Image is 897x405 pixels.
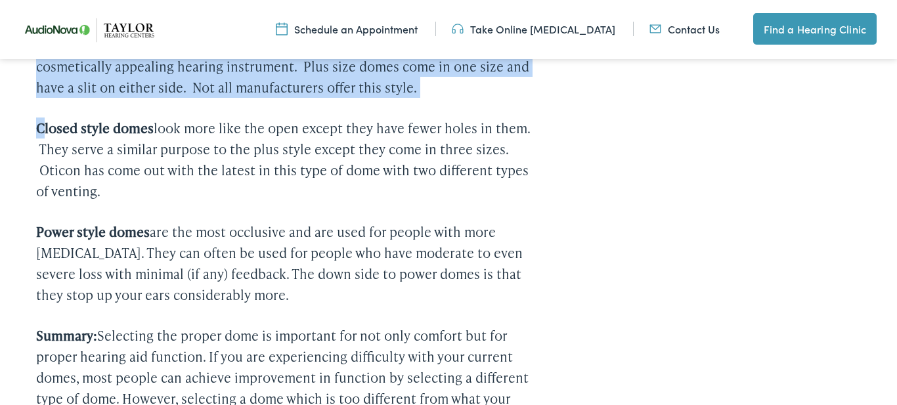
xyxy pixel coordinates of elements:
[36,119,154,137] strong: Closed style domes
[649,22,720,36] a: Contact Us
[649,22,661,36] img: utility icon
[36,326,97,345] strong: Summary:
[36,117,531,202] p: look more like the open except they have fewer holes in them. They serve a similar purpose to the...
[276,22,418,36] a: Schedule an Appointment
[36,223,150,241] strong: Power style domes
[452,22,464,36] img: utility icon
[276,22,288,36] img: utility icon
[452,22,615,36] a: Take Online [MEDICAL_DATA]
[753,13,877,45] a: Find a Hearing Clinic
[36,221,531,305] p: are the most occlusive and are used for people with more [MEDICAL_DATA]. They can often be used f...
